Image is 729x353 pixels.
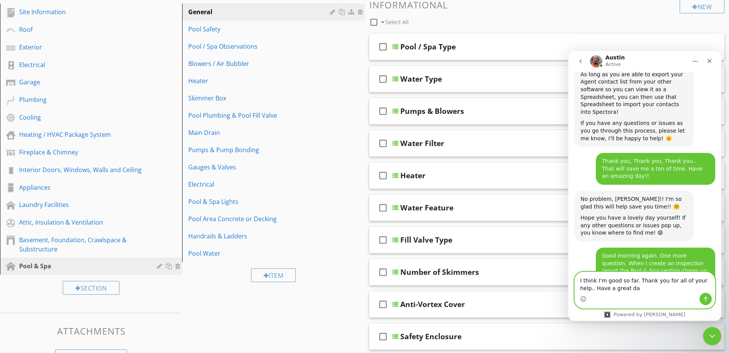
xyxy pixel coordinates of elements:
iframe: Intercom live chat [703,327,721,345]
div: Don says… [6,197,147,259]
div: Water Filter [400,139,444,148]
div: Thank you, Thank you, Thank you.. That will save me a ton of time. Have an amazing day!! [34,107,141,129]
div: Fireplace & Chimney [19,148,146,157]
i: check_box_outline_blank [377,231,389,249]
div: Number of Skimmers [400,268,479,277]
div: Heater [400,171,426,180]
button: Emoji picker [12,245,18,251]
i: check_box_outline_blank [377,327,389,346]
div: Pool / Spa Observations [188,42,332,51]
div: Handrails & Ladders [188,232,332,241]
div: Water Feature [400,203,453,212]
div: Basement, Foundation, Crawlspace & Substructure [19,235,146,254]
span: Select All [385,18,409,26]
div: Hope you have a lovely day yourself! If any other questions or issues pop up, you know where to f... [12,163,119,186]
i: check_box_outline_blank [377,166,389,185]
i: check_box_outline_blank [377,199,389,217]
div: Garage [19,77,146,87]
div: As long as you are able to export your Agent contact list from your other software so you can vie... [12,20,119,65]
div: Pool & Spa Lights [188,197,332,206]
i: check_box_outline_blank [377,70,389,88]
div: Exterior [19,43,146,52]
div: Safety Enclosure [400,332,462,341]
div: Good morning again. One more question. When I create an inspection report the Pool & Spa section ... [28,197,147,258]
div: Laundry Facilities [19,200,146,209]
div: Don says… [6,102,147,140]
i: check_box_outline_blank [377,263,389,281]
div: Pumps & Blowers [400,107,464,116]
div: Plumbing [19,95,146,104]
div: Pumps & Pump Bonding [188,145,332,154]
div: No problem, [PERSON_NAME]!! I'm so glad this will help save you time!! 🤗Hope you have a lovely da... [6,140,126,190]
div: Section [63,281,119,295]
div: Pool Safety [188,25,332,34]
div: Skimmer Box [188,94,332,103]
div: Heater [188,76,332,85]
div: Good morning again. One more question. When I create an inspection report the Pool & Spa section ... [34,201,141,254]
div: Pool Area Concrete or Decking [188,214,332,223]
div: Roof [19,25,146,34]
div: Pool Water [188,249,332,258]
div: Pool & Spa [19,261,146,271]
div: General [188,7,332,16]
div: Blowers / Air Bubbler [188,59,332,68]
div: Pool Plumbing & Pool Fill Valve [188,111,332,120]
i: check_box_outline_blank [377,295,389,314]
i: check_box_outline_blank [377,102,389,120]
div: Gauges & Valves [188,163,332,172]
i: check_box_outline_blank [377,38,389,56]
iframe: Intercom live chat [568,51,721,321]
div: Thank you, Thank you, Thank you.. That will save me a ton of time. Have an amazing day!! [28,102,147,134]
button: Send a message… [131,242,144,254]
div: Pool / Spa Type [400,42,456,51]
div: Ali says… [6,140,147,197]
div: Electrical [19,60,146,69]
div: No problem, [PERSON_NAME]!! I'm so glad this will help save you time!! 🤗 [12,144,119,159]
div: Water Type [400,74,442,84]
div: Main Drain [188,128,332,137]
div: If you have any questions or issues as you go through this process, please let me know, I'll be h... [12,69,119,91]
div: Anti-Vortex Cover [400,300,465,309]
div: Fill Valve Type [400,235,452,245]
textarea: Message… [7,221,147,242]
div: Attic, Insulation & Ventilation [19,218,146,227]
div: Cooling [19,113,146,122]
div: Item [251,268,296,282]
i: check_box_outline_blank [377,134,389,153]
div: Appliances [19,183,146,192]
div: Site Information [19,7,146,16]
div: Interior Doors, Windows, Walls and Ceiling [19,165,146,174]
div: Heating / HVAC Package System [19,130,146,139]
div: Electrical [188,180,332,189]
